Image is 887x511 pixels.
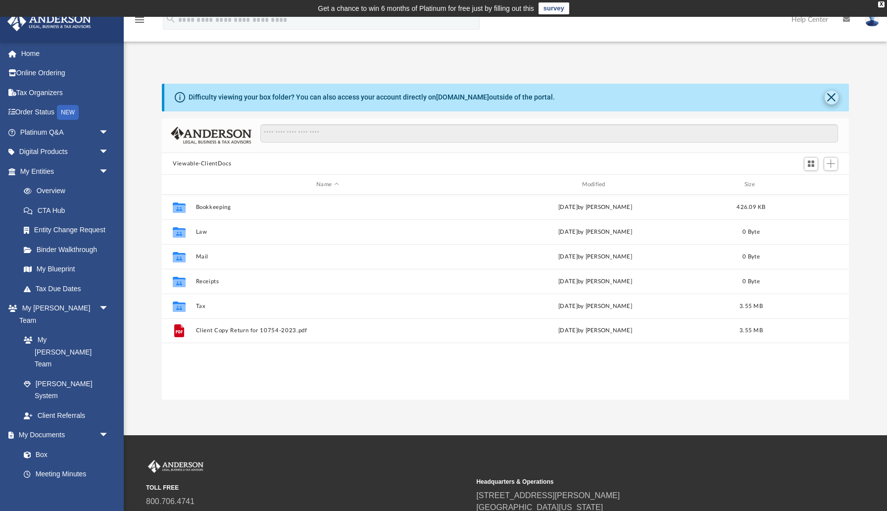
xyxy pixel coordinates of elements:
[146,483,469,492] small: TOLL FREE
[14,201,124,220] a: CTA Hub
[7,83,124,102] a: Tax Organizers
[14,220,124,240] a: Entity Change Request
[99,425,119,446] span: arrow_drop_down
[558,304,578,309] span: [DATE]
[742,229,760,235] span: 0 Byte
[99,161,119,182] span: arrow_drop_down
[464,326,727,335] div: by [PERSON_NAME]
[7,299,119,330] a: My [PERSON_NAME] Teamarrow_drop_down
[57,105,79,120] div: NEW
[14,240,124,259] a: Binder Walkthrough
[146,497,195,506] a: 800.706.4741
[436,93,489,101] a: [DOMAIN_NAME]
[464,228,727,237] div: by [PERSON_NAME]
[7,122,124,142] a: Platinum Q&Aarrow_drop_down
[7,425,119,445] a: My Documentsarrow_drop_down
[196,229,459,235] button: Law
[162,195,849,400] div: grid
[7,102,124,123] a: Order StatusNEW
[166,180,191,189] div: id
[7,161,124,181] a: My Entitiesarrow_drop_down
[539,2,569,14] a: survey
[558,229,578,235] span: [DATE]
[742,254,760,259] span: 0 Byte
[14,445,114,464] a: Box
[739,328,763,333] span: 3.55 MB
[476,477,799,486] small: Headquarters & Operations
[14,181,124,201] a: Overview
[464,203,727,212] div: by [PERSON_NAME]
[464,277,727,286] div: by [PERSON_NAME]
[737,204,765,210] span: 426.09 KB
[173,159,231,168] button: Viewable-ClientDocs
[196,328,459,334] button: Client Copy Return for 10754-2023.pdf
[463,180,727,189] div: Modified
[196,254,459,260] button: Mail
[196,180,459,189] div: Name
[4,12,94,31] img: Anderson Advisors Platinum Portal
[14,330,114,374] a: My [PERSON_NAME] Team
[99,299,119,319] span: arrow_drop_down
[14,406,119,425] a: Client Referrals
[464,302,727,311] div: by [PERSON_NAME]
[558,254,578,259] span: [DATE]
[775,180,844,189] div: id
[558,328,578,333] span: [DATE]
[7,44,124,63] a: Home
[146,460,205,473] img: Anderson Advisors Platinum Portal
[260,124,838,143] input: Search files and folders
[196,303,459,309] button: Tax
[558,204,578,210] span: [DATE]
[739,304,763,309] span: 3.55 MB
[464,253,727,261] div: by [PERSON_NAME]
[14,464,119,484] a: Meeting Minutes
[824,157,838,171] button: Add
[189,92,555,102] div: Difficulty viewing your box folder? You can also access your account directly on outside of the p...
[134,19,146,26] a: menu
[14,259,119,279] a: My Blueprint
[558,279,578,284] span: [DATE]
[14,374,119,406] a: [PERSON_NAME] System
[14,279,124,299] a: Tax Due Dates
[878,1,885,7] div: close
[804,157,819,171] button: Switch to Grid View
[196,204,459,210] button: Bookkeeping
[99,142,119,162] span: arrow_drop_down
[134,14,146,26] i: menu
[742,279,760,284] span: 0 Byte
[7,142,124,162] a: Digital Productsarrow_drop_down
[318,2,534,14] div: Get a chance to win 6 months of Platinum for free just by filling out this
[7,63,124,83] a: Online Ordering
[476,491,620,500] a: [STREET_ADDRESS][PERSON_NAME]
[165,13,176,24] i: search
[99,122,119,143] span: arrow_drop_down
[732,180,771,189] div: Size
[825,91,838,104] button: Close
[196,278,459,285] button: Receipts
[865,12,880,27] img: User Pic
